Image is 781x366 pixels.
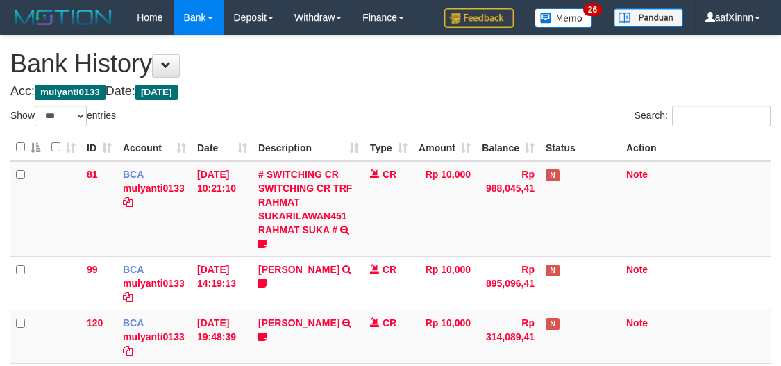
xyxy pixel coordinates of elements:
[192,256,253,310] td: [DATE] 14:19:13
[258,317,339,328] a: [PERSON_NAME]
[117,134,192,161] th: Account: activate to sort column ascending
[192,134,253,161] th: Date: activate to sort column ascending
[540,134,621,161] th: Status
[476,256,540,310] td: Rp 895,096,41
[583,3,602,16] span: 26
[413,256,476,310] td: Rp 10,000
[35,85,106,100] span: mulyanti0133
[546,265,560,276] span: Has Note
[10,7,116,28] img: MOTION_logo.png
[123,264,144,275] span: BCA
[626,169,648,180] a: Note
[535,8,593,28] img: Button%20Memo.svg
[413,161,476,257] td: Rp 10,000
[546,318,560,330] span: Has Note
[10,106,116,126] label: Show entries
[635,106,771,126] label: Search:
[364,134,413,161] th: Type: activate to sort column ascending
[253,134,364,161] th: Description: activate to sort column ascending
[614,8,683,27] img: panduan.png
[192,161,253,257] td: [DATE] 10:21:10
[413,134,476,161] th: Amount: activate to sort column ascending
[87,264,98,275] span: 99
[476,134,540,161] th: Balance: activate to sort column ascending
[476,161,540,257] td: Rp 988,045,41
[383,264,396,275] span: CR
[123,197,133,208] a: Copy mulyanti0133 to clipboard
[135,85,178,100] span: [DATE]
[546,169,560,181] span: Has Note
[413,310,476,363] td: Rp 10,000
[123,317,144,328] span: BCA
[10,85,771,99] h4: Acc: Date:
[10,50,771,78] h1: Bank History
[626,317,648,328] a: Note
[123,292,133,303] a: Copy mulyanti0133 to clipboard
[87,169,98,180] span: 81
[626,264,648,275] a: Note
[10,134,46,161] th: : activate to sort column descending
[81,134,117,161] th: ID: activate to sort column ascending
[123,183,185,194] a: mulyanti0133
[621,134,771,161] th: Action
[672,106,771,126] input: Search:
[35,106,87,126] select: Showentries
[46,134,81,161] th: : activate to sort column ascending
[383,169,396,180] span: CR
[87,317,103,328] span: 120
[123,278,185,289] a: mulyanti0133
[123,345,133,356] a: Copy mulyanti0133 to clipboard
[383,317,396,328] span: CR
[476,310,540,363] td: Rp 314,089,41
[444,8,514,28] img: Feedback.jpg
[258,264,339,275] a: [PERSON_NAME]
[192,310,253,363] td: [DATE] 19:48:39
[123,169,144,180] span: BCA
[258,169,352,235] a: # SWITCHING CR SWITCHING CR TRF RAHMAT SUKARILAWAN451 RAHMAT SUKA #
[123,331,185,342] a: mulyanti0133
